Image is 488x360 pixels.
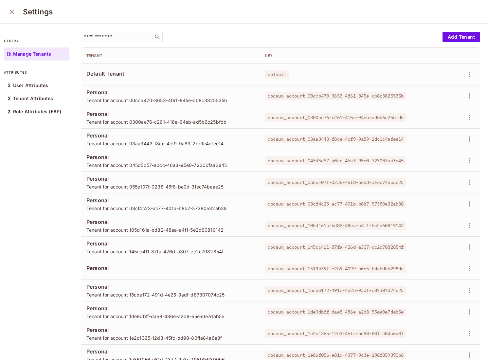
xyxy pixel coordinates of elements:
[86,153,255,161] span: Personal
[86,205,255,211] span: Tenant for account 08cf4c23-ac77-401b-b8b7-57380e32ab38
[86,248,255,255] span: Tenant for account 145cc411-87fa-426d-a307-cc2c7082854f
[86,326,255,333] span: Personal
[86,240,255,247] span: Personal
[4,38,69,44] p: general
[13,83,48,88] p: User Attributes
[86,335,255,341] span: Tenant for account 1e2c1365-12d3-45fc-bd98-80ffe84a6a8f
[265,178,407,187] span: docsum_account_055e107f-0238-45f8-be0d-3fec74beae25
[86,53,255,58] div: Tenant
[86,89,255,96] span: Personal
[443,32,480,42] button: Add Tenant
[265,135,407,143] span: docsum_account_03aa3443-f8ce-4cf9-9a89-2dc1c4efee14
[86,348,255,355] span: Personal
[86,119,255,125] span: Tenant for account 0300ae76-c261-416e-94eb-ad5b6c25bfdb
[265,329,407,338] span: docsum_account_1e2c1365-12d3-45fc-bd98-80ffe84a6a8f
[86,283,255,290] span: Personal
[13,109,61,114] p: Role Attributes (EAP)
[86,110,255,117] span: Personal
[23,7,53,16] h3: Settings
[86,218,255,225] span: Personal
[265,286,407,295] span: docsum_account_15cbe172-491d-4e25-9adf-d87307074c25
[86,227,255,233] span: Tenant for account 105d161a-bd82-48ea-a4f1-5e2d60819142
[265,351,407,359] span: docsum_account_1e86f056-e81d-4377-9c3e-198f859390b6
[86,184,255,190] span: Tenant for account 055e107f-0238-45f8-be0d-3fec74beae25
[86,140,255,147] span: Tenant for account 03aa3443-f8ce-4cf9-9a89-2dc1c4efee14
[86,292,255,298] span: Tenant for account 15cbe172-491d-4e25-9adf-d87307074c25
[265,70,289,79] span: default
[86,313,255,319] span: Tenant for account 1de9dbff-dae8-486e-a2d8-55ea0e7dab5e
[265,221,407,230] span: docsum_account_105d161a-bd82-48ea-a4f1-5e2d60819142
[4,70,69,75] p: attributes
[265,200,407,208] span: docsum_account_08cf4c23-ac77-401b-b8b7-57380e32ab38
[86,97,255,103] span: Tenant for account 00ccb470-3653-4f61-845e-cb8c3825535b
[13,96,53,101] p: Tenant Attributes
[13,51,51,57] p: Manage Tenants
[86,175,255,182] span: Personal
[265,92,407,100] span: docsum_account_00ccb470-3653-4f61-845e-cb8c3825535b
[265,308,407,316] span: docsum_account_1de9dbff-dae8-486e-a2d8-55ea0e7dab5e
[265,243,407,251] span: docsum_account_145cc411-87fa-426d-a307-cc2c7082854f
[86,70,255,77] span: Default Tenant
[265,53,431,58] div: Key
[86,264,255,272] span: Personal
[265,264,407,273] span: docsum_account_1519b39f-e2b9-4099-b6c5-bdcbdbb298dd
[265,113,407,122] span: docsum_account_0300ae76-c261-416e-94eb-ad5b6c25bfdb
[86,162,255,168] span: Tenant for account 045d5d57-a0cc-46a3-95e0-72300faa3e45
[86,197,255,204] span: Personal
[5,5,18,18] button: close
[86,305,255,312] span: Personal
[265,156,407,165] span: docsum_account_045d5d57-a0cc-46a3-95e0-72300faa3e45
[86,132,255,139] span: Personal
